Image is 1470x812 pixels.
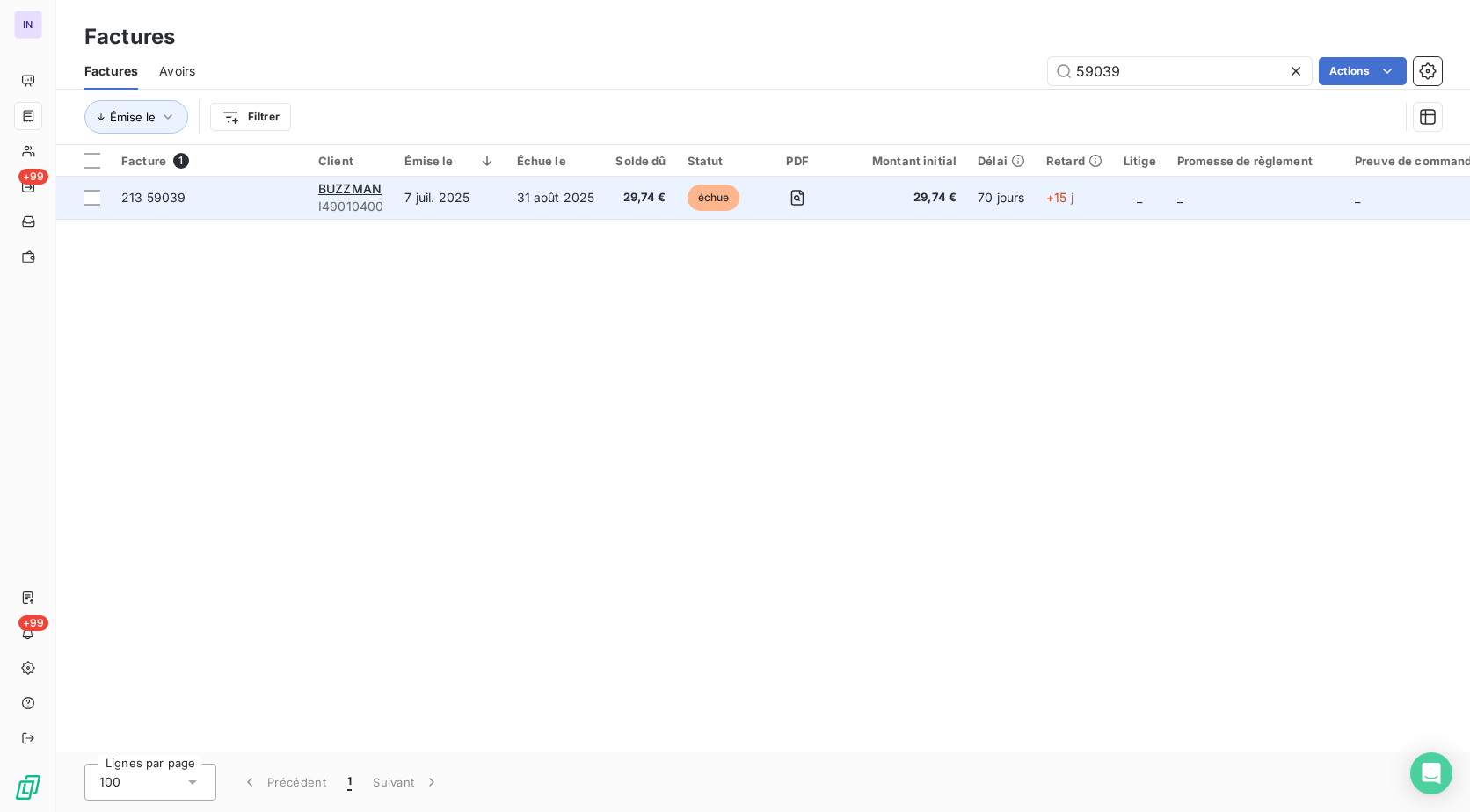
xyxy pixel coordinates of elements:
[1410,752,1452,794] div: Open Intercom Messenger
[230,764,337,801] button: Précédent
[851,154,957,168] div: Montant initial
[1177,154,1334,168] div: Promesse de règlement
[347,773,352,791] span: 1
[1355,190,1360,205] span: _
[121,154,166,168] span: Facture
[14,773,42,801] img: Logo LeanPay
[318,181,382,196] span: BUZZMAN
[615,189,666,207] span: 29,74 €
[121,190,186,205] span: 213 59039
[615,154,666,168] div: Solde dû
[394,177,506,219] td: 7 juil. 2025
[1137,190,1142,205] span: _
[1048,57,1312,85] input: Rechercher
[1046,154,1102,168] div: Retard
[1046,190,1073,205] span: +15 j
[337,764,362,801] button: 1
[210,103,291,131] button: Filtrer
[1319,57,1407,85] button: Actions
[159,62,195,80] span: Avoirs
[14,11,42,39] div: IN
[688,185,740,211] span: échue
[99,773,120,791] span: 100
[517,154,595,168] div: Échue le
[765,154,829,168] div: PDF
[318,198,383,215] span: I49010400
[18,615,48,631] span: +99
[506,177,606,219] td: 31 août 2025
[978,154,1025,168] div: Délai
[84,62,138,80] span: Factures
[362,764,451,801] button: Suivant
[688,154,745,168] div: Statut
[110,110,156,124] span: Émise le
[967,177,1036,219] td: 70 jours
[851,189,957,207] span: 29,74 €
[173,153,189,169] span: 1
[318,154,383,168] div: Client
[1124,154,1156,168] div: Litige
[404,154,495,168] div: Émise le
[84,100,188,134] button: Émise le
[1177,190,1183,205] span: _
[18,169,48,185] span: +99
[84,21,175,53] h3: Factures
